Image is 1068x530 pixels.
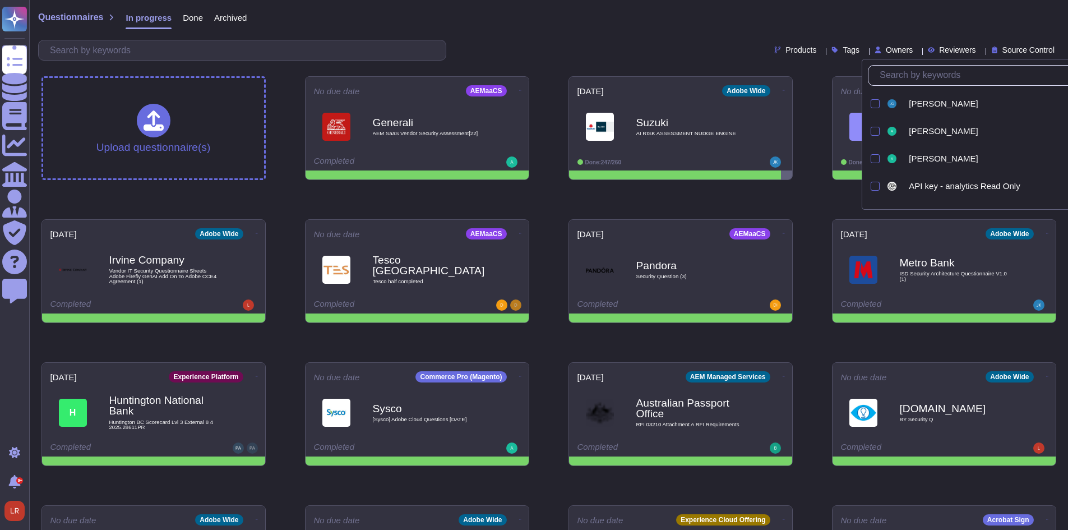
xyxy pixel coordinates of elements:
span: No due date [841,373,887,381]
img: user [496,299,507,311]
span: No due date [314,373,360,381]
img: user [4,501,25,521]
img: user [247,443,258,454]
img: Logo [322,399,350,427]
b: Suzuki [636,117,748,128]
div: Adobe Wide [722,85,770,96]
img: user [1033,299,1044,311]
img: user [887,154,896,163]
img: Logo [59,256,87,284]
span: No due date [841,516,887,524]
div: Commerce Pro (Magento) [415,371,506,382]
span: [DATE] [841,230,867,238]
div: AEMaaCS [466,228,507,239]
span: ISD Security Architecture Questionnaire V1.0 (1) [900,271,1012,282]
span: Done [183,13,203,22]
div: Completed [50,443,188,454]
div: Completed [314,299,451,311]
div: Completed [314,156,451,168]
span: Huntington BC Scorecard Lvl 3 External 8 4 2025.28611PR [109,420,221,430]
img: user [506,443,517,454]
span: Owners [886,46,913,54]
span: No due date [314,516,360,524]
span: Questionnaires [38,13,103,22]
div: Anthony Stranack [885,152,904,165]
img: Logo [322,256,350,284]
div: Experience Cloud Offering [676,514,770,526]
b: Pandora [636,260,748,271]
span: No due date [50,516,96,524]
div: Completed [577,299,715,311]
div: Adam Johnson [885,97,904,110]
img: user [887,99,896,108]
span: Vendor IT Security Questionnaire Sheets Adobe Firefly GenAI Add On To Adobe CCE4 Agreement (1) [109,268,221,284]
div: Completed [577,443,715,454]
b: Irvine Company [109,255,221,265]
span: AI RISK ASSESSMENT NUDGE ENGINE [636,131,748,136]
img: user [887,127,896,136]
span: RFI 03210 Attachment A RFI Requirements [636,422,748,427]
b: [DOMAIN_NAME] [900,403,1012,414]
b: Huntington National Bank [109,395,221,416]
span: Source Control [1002,46,1055,54]
div: API key - analytics Read Only [885,179,904,193]
div: 9+ [16,477,23,484]
div: Adobe Wide [195,228,243,239]
div: Alice Kim [885,125,904,138]
div: Completed [314,443,451,454]
div: AEMaaCS [729,228,770,239]
span: In progress [126,13,172,22]
span: Done: 41/196 [849,159,882,165]
div: Completed [841,443,978,454]
span: BY Security Q [900,417,1012,422]
div: Adobe Wide [459,514,506,526]
img: user [887,182,896,191]
span: No due date [577,516,623,524]
b: Tesco [GEOGRAPHIC_DATA] [373,255,485,276]
img: user [243,299,254,311]
b: Australian Passport Office [636,398,748,419]
span: [DATE] [577,230,604,238]
img: user [233,443,244,454]
span: No due date [841,87,887,95]
div: Adobe Wide [986,371,1033,382]
span: Reviewers [939,46,975,54]
img: Logo [322,113,350,141]
span: [DATE] [577,373,604,381]
img: user [770,156,781,168]
span: [Sysco] Adobe Cloud Questions [DATE] [373,417,485,422]
div: I [849,113,877,141]
span: [DATE] [50,230,77,238]
div: Acrobat Sign [983,514,1034,526]
div: Experience Platform [169,371,243,382]
img: user [510,299,521,311]
img: user [770,443,781,454]
img: Logo [586,113,614,141]
img: Logo [586,256,614,284]
div: AEMaaCS [466,85,507,96]
img: Logo [849,399,877,427]
div: Adobe Wide [195,514,243,526]
div: H [59,399,87,427]
span: No due date [314,230,360,238]
span: API key - analytics Read Only [909,181,1020,191]
span: [DATE] [50,373,77,381]
b: Metro Bank [900,257,1012,268]
span: Archived [214,13,247,22]
button: user [2,499,33,523]
span: Tags [843,46,859,54]
span: Security Question (3) [636,274,748,279]
div: Completed [50,299,188,311]
span: No due date [314,87,360,95]
span: [DATE] [577,87,604,95]
img: user [770,299,781,311]
span: AEM SaaS Vendor Security Assessment[22] [373,131,485,136]
span: Done: 247/260 [585,159,622,165]
span: [PERSON_NAME] [909,99,978,109]
div: Completed [841,299,978,311]
b: Sysco [373,403,485,414]
span: Tesco half completed [373,279,485,284]
span: [PERSON_NAME] [909,154,978,164]
span: Products [785,46,816,54]
div: AEM Managed Services [686,371,770,382]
